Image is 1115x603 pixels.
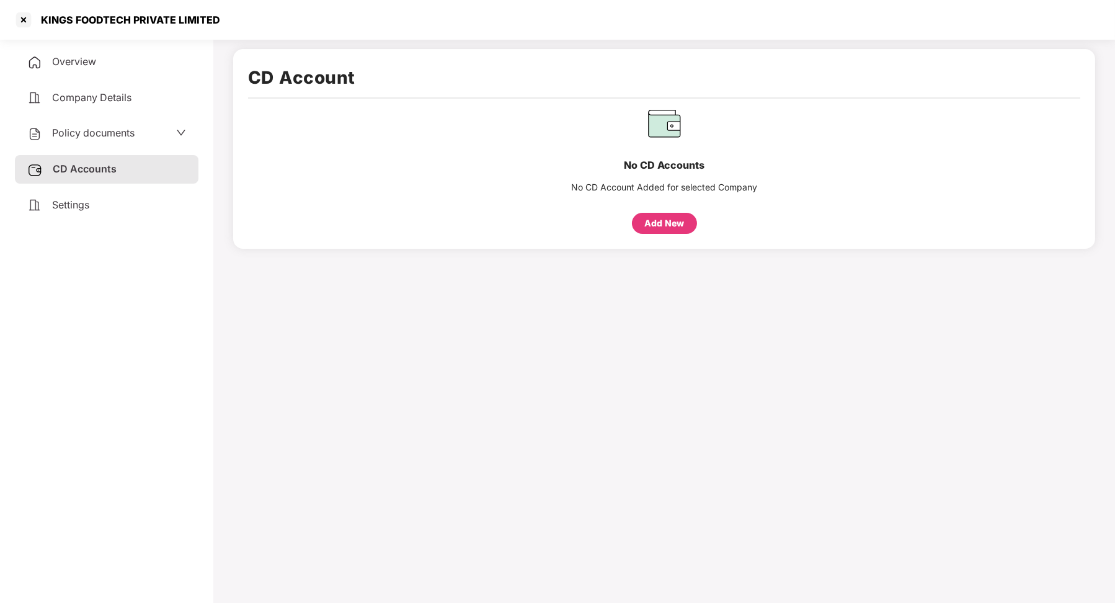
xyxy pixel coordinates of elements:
span: Settings [52,199,89,211]
img: svg+xml;base64,PHN2ZyB3aWR0aD0iNjEiIGhlaWdodD0iNjAiIHZpZXdCb3g9IjAgMCA2MSA2MCIgZmlsbD0ibm9uZSIgeG... [646,105,683,142]
img: svg+xml;base64,PHN2ZyB4bWxucz0iaHR0cDovL3d3dy53My5vcmcvMjAwMC9zdmciIHdpZHRoPSIyNCIgaGVpZ2h0PSIyNC... [27,198,42,213]
div: Add New [644,217,684,230]
div: KINGS FOODTECH PRIVATE LIMITED [33,14,220,26]
span: CD Accounts [53,163,117,175]
h1: CD Account [248,64,1080,91]
img: svg+xml;base64,PHN2ZyB4bWxucz0iaHR0cDovL3d3dy53My5vcmcvMjAwMC9zdmciIHdpZHRoPSIyNCIgaGVpZ2h0PSIyNC... [27,91,42,105]
div: No CD Account Added for selected Company [553,181,776,194]
img: svg+xml;base64,PHN2ZyB4bWxucz0iaHR0cDovL3d3dy53My5vcmcvMjAwMC9zdmciIHdpZHRoPSIyNCIgaGVpZ2h0PSIyNC... [27,55,42,70]
img: svg+xml;base64,PHN2ZyB3aWR0aD0iMjUiIGhlaWdodD0iMjQiIHZpZXdCb3g9IjAgMCAyNSAyNCIgZmlsbD0ibm9uZSIgeG... [27,163,43,177]
span: Overview [52,55,96,68]
span: Company Details [52,91,131,104]
span: down [176,128,186,138]
img: svg+xml;base64,PHN2ZyB4bWxucz0iaHR0cDovL3d3dy53My5vcmcvMjAwMC9zdmciIHdpZHRoPSIyNCIgaGVpZ2h0PSIyNC... [27,127,42,141]
span: Policy documents [52,127,135,139]
div: No CD Accounts [553,158,776,173]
